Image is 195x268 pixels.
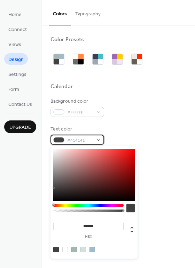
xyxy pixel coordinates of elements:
div: Calendar [50,83,73,90]
span: Upgrade [9,124,31,131]
span: Views [8,41,21,48]
span: Connect [8,26,27,33]
a: Design [4,53,28,65]
span: Home [8,11,22,18]
div: Color Presets [50,36,84,44]
span: Form [8,86,19,93]
div: Background color [50,98,103,105]
span: Contact Us [8,101,32,108]
div: rgb(213, 225, 223) [80,247,86,252]
span: Settings [8,71,26,78]
a: Form [4,83,23,95]
a: Home [4,8,26,20]
div: Text color [50,126,103,133]
a: Connect [4,23,31,35]
div: rgb(163, 184, 180) [71,247,77,252]
a: Settings [4,68,31,80]
a: Contact Us [4,98,36,110]
div: rgb(163, 187, 201) [89,247,95,252]
button: Upgrade [4,120,36,133]
label: hex [53,235,124,239]
span: Design [8,56,24,63]
span: #FFFFFF [67,109,93,116]
span: #414141 [67,137,93,144]
div: rgb(65, 65, 65) [53,247,59,252]
div: rgb(255, 255, 255) [62,247,68,252]
a: Views [4,38,25,50]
